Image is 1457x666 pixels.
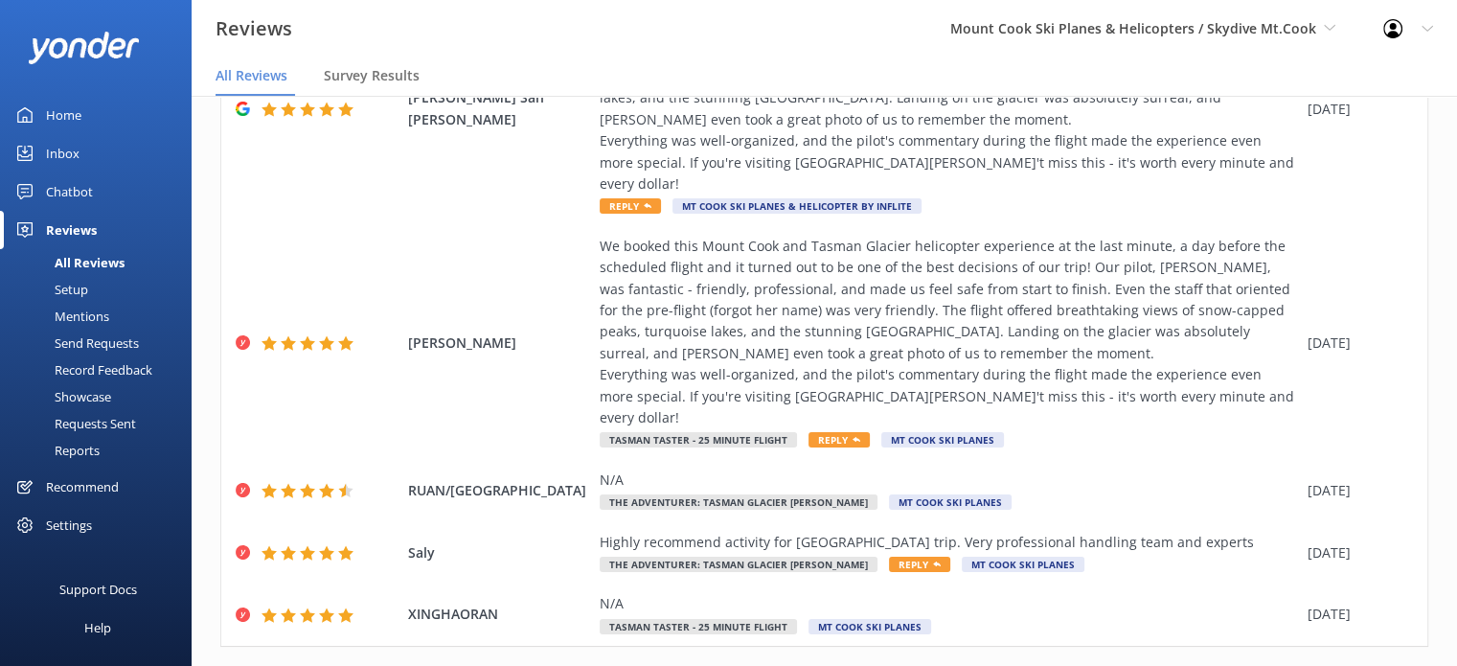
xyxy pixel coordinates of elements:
div: Recommend [46,468,119,506]
span: XINGHAORAN [408,604,590,625]
a: Requests Sent [11,410,192,437]
span: Mount Cook Ski Planes & Helicopters / Skydive Mt.Cook [950,19,1316,37]
div: Mentions [11,303,109,330]
div: Highly recommend activity for [GEOGRAPHIC_DATA] trip. Very professional handling team and experts [600,532,1298,553]
div: Requests Sent [11,410,136,437]
div: We booked this Mount Cook and Tasman Glacier helicopter experience at the last minute, a day befo... [600,236,1298,429]
a: Send Requests [11,330,192,356]
div: [DATE] [1308,333,1403,354]
div: N/A [600,593,1298,614]
a: Setup [11,276,192,303]
span: The Adventurer: Tasman Glacier [PERSON_NAME] [600,494,877,510]
div: N/A [600,470,1298,491]
span: All Reviews [216,66,287,85]
div: We booked this Mount Cook and Tasman Glacier helicopter experience at the last minute, a day befo... [600,2,1298,195]
a: Record Feedback [11,356,192,383]
span: Mt Cook Ski Planes & Helicopter by INFLITE [672,198,922,214]
div: All Reviews [11,249,125,276]
span: Tasman Taster - 25 minute flight [600,432,797,448]
div: [DATE] [1308,542,1403,563]
a: All Reviews [11,249,192,276]
div: [DATE] [1308,99,1403,120]
span: [PERSON_NAME] San [PERSON_NAME] [408,87,590,130]
div: Chatbot [46,172,93,211]
div: Support Docs [59,570,137,609]
div: Record Feedback [11,356,152,383]
div: Reports [11,437,100,464]
h3: Reviews [216,13,292,44]
span: Reply [600,198,661,214]
div: Send Requests [11,330,139,356]
a: Showcase [11,383,192,410]
a: Reports [11,437,192,464]
span: Saly [408,542,590,563]
span: Mt Cook Ski Planes [808,619,931,634]
div: Showcase [11,383,111,410]
div: Settings [46,506,92,544]
span: Mt Cook Ski Planes [881,432,1004,448]
span: Reply [889,557,950,572]
div: Inbox [46,134,80,172]
span: RUAN/[GEOGRAPHIC_DATA] [408,480,590,501]
div: Setup [11,276,88,303]
div: [DATE] [1308,604,1403,625]
span: Tasman Taster - 25 minute flight [600,619,797,634]
div: Help [84,609,111,647]
a: Mentions [11,303,192,330]
span: Reply [808,432,870,448]
span: The Adventurer: Tasman Glacier [PERSON_NAME] [600,557,877,572]
span: Survey Results [324,66,420,85]
span: [PERSON_NAME] [408,333,590,354]
span: Mt Cook Ski Planes [962,557,1084,572]
img: yonder-white-logo.png [29,32,139,63]
div: [DATE] [1308,480,1403,501]
div: Reviews [46,211,97,249]
div: Home [46,96,81,134]
span: Mt Cook Ski Planes [889,494,1012,510]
